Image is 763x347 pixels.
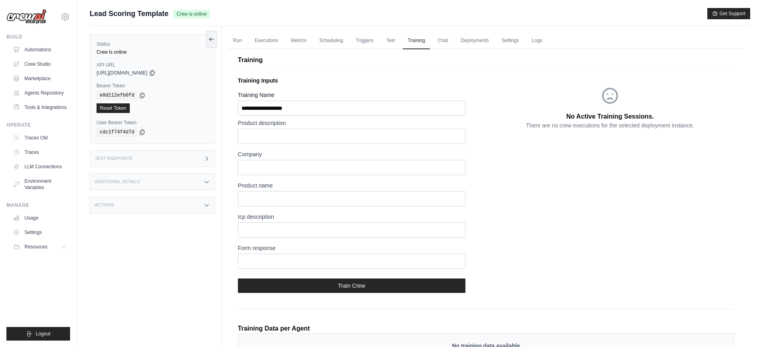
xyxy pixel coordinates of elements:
[238,119,465,127] label: Product description
[6,9,46,24] img: Logo
[97,119,208,126] label: User Bearer Token
[10,160,70,173] a: LLM Connections
[238,55,734,65] p: Training
[238,77,486,85] p: Training Inputs
[173,10,210,18] span: Crew is online
[527,32,547,49] a: Logs
[97,91,137,100] code: e0d112efb0fd
[456,32,493,49] a: Deployments
[497,32,523,49] a: Settings
[566,112,654,121] p: No Active Training Sessions.
[24,244,47,250] span: Resources
[381,32,400,49] a: Test
[286,32,312,49] a: Metrics
[97,127,137,137] code: cdc1f74f4d7d
[95,203,114,208] h3: Actions
[10,101,70,114] a: Tools & Integrations
[707,8,750,19] button: Get Support
[10,58,70,71] a: Crew Studio
[97,70,147,76] span: [URL][DOMAIN_NAME]
[10,240,70,253] button: Resources
[238,278,465,293] button: Train Crew
[314,32,348,49] a: Scheduling
[6,122,70,128] div: Operate
[97,103,130,113] a: Reset Token
[95,156,133,161] h3: Test Endpoints
[97,83,208,89] label: Bearer Token
[351,32,378,49] a: Triggers
[10,212,70,224] a: Usage
[433,32,453,49] a: Chat
[6,202,70,208] div: Manage
[10,226,70,239] a: Settings
[6,34,70,40] div: Build
[10,43,70,56] a: Automations
[250,32,283,49] a: Executions
[723,309,763,347] iframe: Chat Widget
[97,49,208,55] div: Crew is online
[526,121,694,129] p: There are no crew executions for the selected deployment instance.
[238,213,465,221] label: Icp description
[6,327,70,341] button: Logout
[238,244,465,252] label: Form response
[97,62,208,68] label: API URL
[95,180,140,184] h3: Additional Details
[36,331,50,337] span: Logout
[10,87,70,99] a: Agents Repository
[10,72,70,85] a: Marketplace
[238,182,465,190] label: Product name
[10,146,70,159] a: Traces
[10,131,70,144] a: Traces Old
[90,8,169,19] span: Lead Scoring Template
[403,32,430,49] a: Training
[228,32,247,49] a: Run
[238,150,465,158] label: Company
[723,309,763,347] div: Widget de chat
[10,175,70,194] a: Environment Variables
[238,324,310,333] p: Training Data per Agent
[97,41,208,47] label: Status
[238,91,465,99] label: Training Name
